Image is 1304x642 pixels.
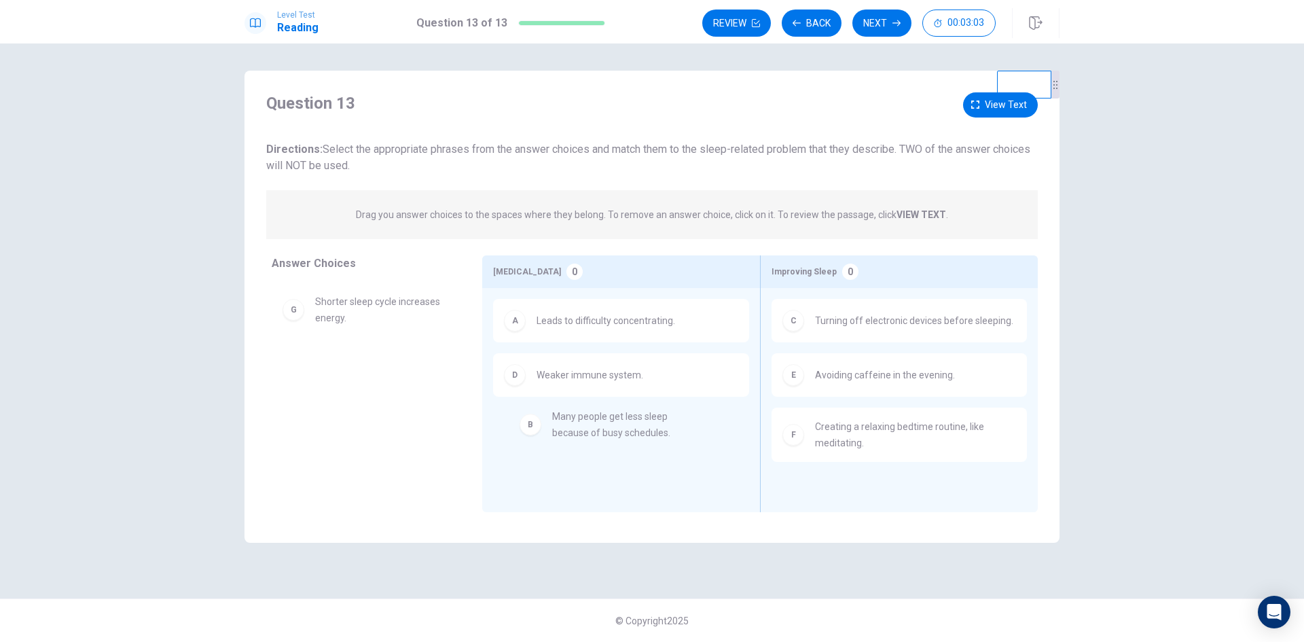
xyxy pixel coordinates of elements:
[277,20,319,36] h1: Reading
[1258,596,1290,628] div: Open Intercom Messenger
[842,264,858,280] div: 0
[702,10,771,37] button: Review
[272,257,356,270] span: Answer Choices
[416,15,507,31] h1: Question 13 of 13
[963,92,1038,118] button: View text
[772,264,837,280] span: Improving Sleep
[896,209,946,220] strong: VIEW TEXT
[985,96,1027,113] span: View text
[852,10,911,37] button: Next
[356,207,948,223] p: Drag you answer choices to the spaces where they belong. To remove an answer choice, click on it....
[947,18,984,29] span: 00:03:03
[493,264,561,280] span: [MEDICAL_DATA]
[266,143,1030,172] span: Select the appropriate phrases from the answer choices and match them to the sleep-related proble...
[615,616,689,626] span: © Copyright 2025
[566,264,583,280] div: 0
[277,10,319,20] span: Level Test
[266,92,355,114] h4: Question 13
[266,143,323,156] strong: Directions:
[922,10,996,37] button: 00:03:03
[782,10,841,37] button: Back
